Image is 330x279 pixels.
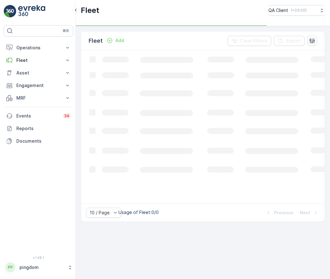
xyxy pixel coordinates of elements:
[81,5,99,15] p: Fleet
[16,138,71,144] p: Documents
[104,37,127,44] button: Add
[291,8,307,13] p: ( +03:00 )
[4,256,73,260] span: v 1.48.1
[89,36,103,45] p: Fleet
[5,262,15,272] div: PP
[118,209,159,216] p: Usage of Fleet : 0/0
[286,38,301,44] p: Export
[4,67,73,79] button: Asset
[63,28,69,33] p: ⌘B
[4,122,73,135] a: Reports
[18,5,45,18] img: logo_light-DOdMpM7g.png
[4,5,16,18] img: logo
[115,37,124,44] p: Add
[300,210,310,216] p: Next
[4,110,73,122] a: Events34
[240,38,267,44] p: Clear Filters
[16,57,61,63] p: Fleet
[4,79,73,92] button: Engagement
[4,261,73,274] button: PPpingdom
[64,113,69,118] p: 34
[16,82,61,89] p: Engagement
[274,36,305,46] button: Export
[4,92,73,104] button: MRF
[299,209,320,216] button: Next
[268,7,288,14] p: QA Client
[16,70,61,76] p: Asset
[228,36,271,46] button: Clear Filters
[274,210,294,216] p: Previous
[16,125,71,132] p: Reports
[16,113,59,119] p: Events
[16,45,61,51] p: Operations
[4,135,73,147] a: Documents
[4,41,73,54] button: Operations
[16,95,61,101] p: MRF
[4,54,73,67] button: Fleet
[268,5,325,16] button: QA Client(+03:00)
[265,209,294,216] button: Previous
[19,264,64,271] p: pingdom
